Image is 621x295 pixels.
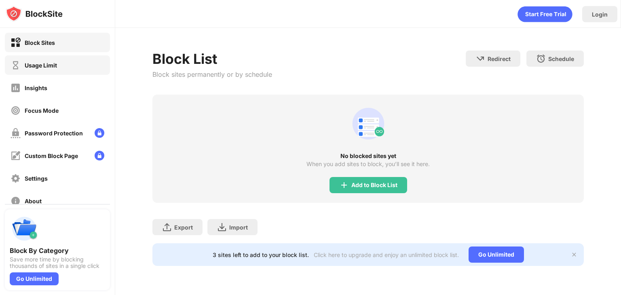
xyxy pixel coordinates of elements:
[10,256,105,269] div: Save more time by blocking thousands of sites in a single click
[10,272,59,285] div: Go Unlimited
[25,152,78,159] div: Custom Block Page
[10,247,105,255] div: Block By Category
[11,196,21,206] img: about-off.svg
[25,130,83,137] div: Password Protection
[314,251,459,258] div: Click here to upgrade and enjoy an unlimited block list.
[25,198,42,204] div: About
[306,161,430,167] div: When you add sites to block, you’ll see it here.
[11,60,21,70] img: time-usage-off.svg
[10,214,39,243] img: push-categories.svg
[571,251,577,258] img: x-button.svg
[152,70,272,78] div: Block sites permanently or by schedule
[25,175,48,182] div: Settings
[11,105,21,116] img: focus-off.svg
[11,38,21,48] img: block-on.svg
[6,6,63,22] img: logo-blocksite.svg
[95,128,104,138] img: lock-menu.svg
[174,224,193,231] div: Export
[469,247,524,263] div: Go Unlimited
[592,11,608,18] div: Login
[548,55,574,62] div: Schedule
[25,62,57,69] div: Usage Limit
[229,224,248,231] div: Import
[11,173,21,183] img: settings-off.svg
[351,182,397,188] div: Add to Block List
[11,151,21,161] img: customize-block-page-off.svg
[152,153,584,159] div: No blocked sites yet
[11,128,21,138] img: password-protection-off.svg
[517,6,572,22] div: animation
[488,55,511,62] div: Redirect
[25,39,55,46] div: Block Sites
[95,151,104,160] img: lock-menu.svg
[152,51,272,67] div: Block List
[349,104,388,143] div: animation
[25,107,59,114] div: Focus Mode
[11,83,21,93] img: insights-off.svg
[25,84,47,91] div: Insights
[213,251,309,258] div: 3 sites left to add to your block list.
